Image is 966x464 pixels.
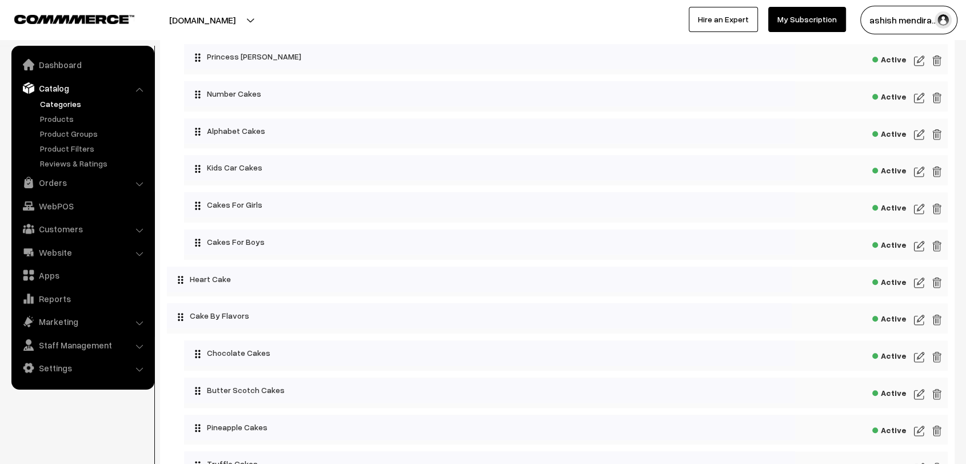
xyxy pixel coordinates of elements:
img: edit [932,165,942,179]
img: edit [914,128,924,141]
img: drag [194,423,201,433]
div: Chocolate Cakes [184,340,795,366]
a: Staff Management [14,335,150,355]
a: Dashboard [14,54,150,75]
a: Website [14,242,150,263]
a: WebPOS [14,196,150,216]
div: Cakes For Boys [184,229,795,255]
span: Active [872,310,907,324]
img: edit [932,202,942,216]
span: Active [872,422,907,436]
div: Cakes For Girls [184,192,795,217]
a: My Subscription [768,7,846,32]
span: Active [872,125,907,140]
img: edit [914,54,924,68]
img: edit [914,165,924,179]
span: Active [872,236,907,251]
a: Hire an Expert [689,7,758,32]
img: edit [914,91,924,105]
img: drag [194,53,201,62]
button: ashish mendira… [860,6,957,34]
div: Heart Cake [167,267,792,292]
img: edit [914,350,924,364]
a: Customers [14,219,150,239]
img: edit [914,276,924,289]
a: Marketing [14,311,150,332]
img: drag [194,349,201,358]
a: Apps [14,265,150,285]
img: edit [932,276,942,289]
a: Orders [14,172,150,193]
a: Products [37,113,150,125]
div: Butter Scotch Cakes [184,378,795,403]
img: edit [932,387,942,401]
span: Active [872,347,907,362]
img: edit [932,424,942,438]
img: drag [194,386,201,395]
img: drag [194,127,201,136]
div: Cake By Flavors [167,303,792,328]
button: [DOMAIN_NAME] [129,6,276,34]
img: edit [914,202,924,216]
img: edit [914,239,924,253]
img: edit [914,424,924,438]
img: user [935,11,952,29]
span: Active [872,384,907,399]
img: edit [932,128,942,141]
img: drag [194,164,201,173]
div: Alphabet Cakes [184,118,795,144]
img: COMMMERCE [14,15,134,23]
div: Pineapple Cakes [184,415,795,440]
img: edit [932,350,942,364]
span: Active [872,51,907,65]
span: Active [872,162,907,176]
span: Active [872,273,907,288]
a: Reports [14,288,150,309]
img: edit [932,239,942,253]
a: Product Filters [37,142,150,154]
button: Collapse [167,303,178,325]
div: Princess [PERSON_NAME] [184,44,795,69]
div: Number Cakes [184,81,795,106]
img: edit [914,313,924,327]
a: Product Groups [37,128,150,140]
img: drag [194,90,201,99]
img: drag [177,312,184,322]
img: edit [932,91,942,105]
img: drag [194,238,201,247]
a: Categories [37,98,150,110]
span: Active [872,88,907,102]
a: COMMMERCE [14,11,114,25]
img: edit [932,54,942,68]
img: edit [914,387,924,401]
img: edit [932,313,942,327]
a: Reviews & Ratings [37,157,150,169]
img: drag [177,275,184,284]
div: Kids Car Cakes [184,155,795,180]
img: drag [194,201,201,210]
a: Catalog [14,78,150,98]
span: Active [872,199,907,213]
a: Settings [14,358,150,378]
